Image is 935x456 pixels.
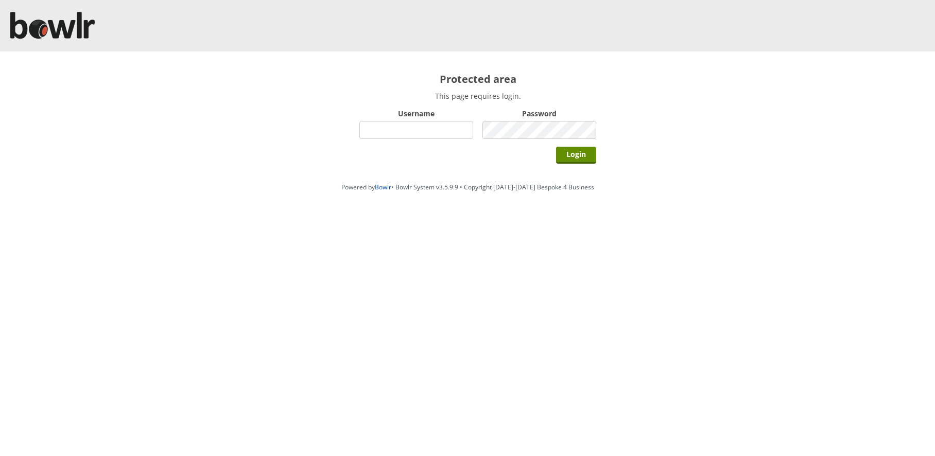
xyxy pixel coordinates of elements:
span: Powered by • Bowlr System v3.5.9.9 • Copyright [DATE]-[DATE] Bespoke 4 Business [341,183,594,191]
label: Password [482,109,596,118]
label: Username [359,109,473,118]
h2: Protected area [359,72,596,86]
input: Login [556,147,596,164]
a: Bowlr [375,183,391,191]
p: This page requires login. [359,91,596,101]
